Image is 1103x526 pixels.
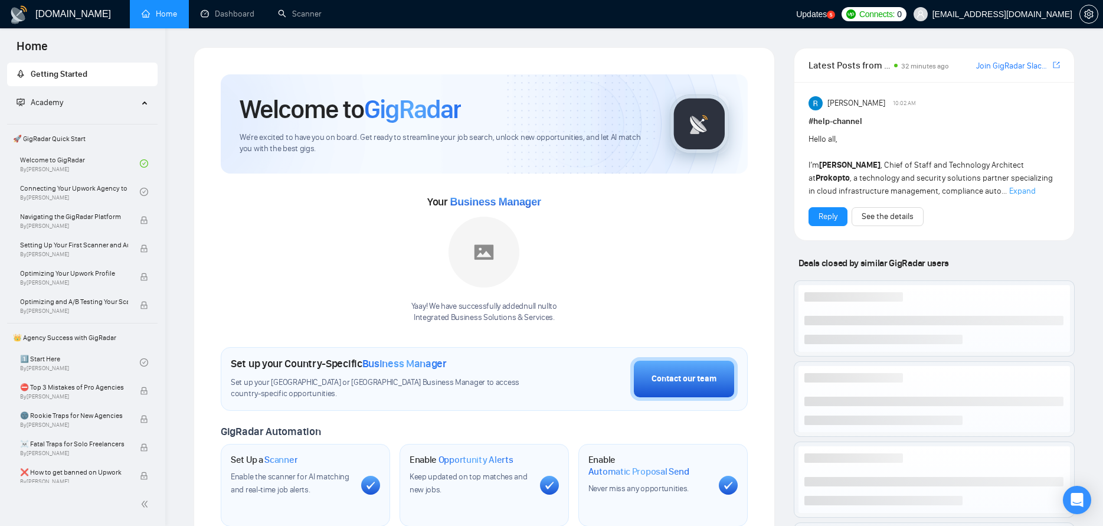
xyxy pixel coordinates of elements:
span: Never miss any opportunities. [588,483,689,494]
a: dashboardDashboard [201,9,254,19]
span: Latest Posts from the GigRadar Community [809,58,891,73]
span: ❌ How to get banned on Upwork [20,466,128,478]
span: Business Manager [362,357,447,370]
li: Getting Started [7,63,158,86]
span: lock [140,273,148,281]
span: Deals closed by similar GigRadar users [794,253,954,273]
a: 1️⃣ Start HereBy[PERSON_NAME] [20,349,140,375]
span: By [PERSON_NAME] [20,223,128,230]
img: placeholder.png [449,217,519,287]
span: lock [140,415,148,423]
span: By [PERSON_NAME] [20,279,128,286]
span: By [PERSON_NAME] [20,478,128,485]
span: Navigating the GigRadar Platform [20,211,128,223]
a: 5 [827,11,835,19]
img: gigradar-logo.png [670,94,729,153]
a: See the details [862,210,914,223]
button: setting [1079,5,1098,24]
span: double-left [140,498,152,510]
span: Connects: [859,8,895,21]
span: GigRadar Automation [221,425,320,438]
span: Updates [796,9,827,19]
span: 0 [897,8,902,21]
div: Open Intercom Messenger [1063,486,1091,514]
span: check-circle [140,159,148,168]
img: upwork-logo.png [846,9,856,19]
span: Set up your [GEOGRAPHIC_DATA] or [GEOGRAPHIC_DATA] Business Manager to access country-specific op... [231,377,535,400]
span: rocket [17,70,25,78]
span: Home [7,38,57,63]
h1: Set up your Country-Specific [231,357,447,370]
span: Academy [31,97,63,107]
span: lock [140,472,148,480]
a: searchScanner [278,9,322,19]
span: Hello all, I’m , Chief of Staff and Technology Architect at , a technology and security solutions... [809,134,1053,196]
span: Opportunity Alerts [438,454,513,466]
h1: Set Up a [231,454,297,466]
span: [PERSON_NAME] [827,97,885,110]
h1: Enable [410,454,513,466]
a: Welcome to GigRadarBy[PERSON_NAME] [20,151,140,177]
button: Contact our team [630,357,738,401]
span: We're excited to have you on board. Get ready to streamline your job search, unlock new opportuni... [240,132,651,155]
span: Optimizing Your Upwork Profile [20,267,128,279]
span: 10:02 AM [893,98,916,109]
span: Expand [1009,186,1036,196]
span: Scanner [264,454,297,466]
strong: Prokopto [816,173,850,183]
span: Getting Started [31,69,87,79]
span: Setting Up Your First Scanner and Auto-Bidder [20,239,128,251]
img: Rohith Sanam [809,96,823,110]
h1: # help-channel [809,115,1060,128]
div: Contact our team [652,373,716,385]
span: export [1053,60,1060,70]
span: 🌚 Rookie Traps for New Agencies [20,410,128,422]
span: lock [140,216,148,224]
span: Your [427,195,541,208]
h1: Enable [588,454,709,477]
span: By [PERSON_NAME] [20,308,128,315]
span: setting [1080,9,1098,19]
button: See the details [852,207,924,226]
strong: [PERSON_NAME] [819,160,881,170]
div: Yaay! We have successfully added null null to [411,301,557,324]
a: Join GigRadar Slack Community [976,60,1050,73]
span: 🚀 GigRadar Quick Start [8,127,156,151]
span: 32 minutes ago [901,62,949,70]
h1: Welcome to [240,93,461,125]
span: fund-projection-screen [17,98,25,106]
a: homeHome [142,9,177,19]
img: logo [9,5,28,24]
span: Optimizing and A/B Testing Your Scanner for Better Results [20,296,128,308]
a: setting [1079,9,1098,19]
span: Keep updated on top matches and new jobs. [410,472,528,495]
span: lock [140,443,148,452]
span: ⛔ Top 3 Mistakes of Pro Agencies [20,381,128,393]
a: Connecting Your Upwork Agency to GigRadarBy[PERSON_NAME] [20,179,140,205]
span: lock [140,301,148,309]
a: export [1053,60,1060,71]
span: By [PERSON_NAME] [20,393,128,400]
span: lock [140,387,148,395]
span: Automatic Proposal Send [588,466,689,478]
span: Academy [17,97,63,107]
span: By [PERSON_NAME] [20,422,128,429]
span: 👑 Agency Success with GigRadar [8,326,156,349]
span: ☠️ Fatal Traps for Solo Freelancers [20,438,128,450]
span: Enable the scanner for AI matching and real-time job alerts. [231,472,349,495]
span: Business Manager [450,196,541,208]
span: By [PERSON_NAME] [20,251,128,258]
span: check-circle [140,358,148,367]
span: lock [140,244,148,253]
button: Reply [809,207,847,226]
p: Integrated Business Solutions & Services . [411,312,557,324]
span: GigRadar [364,93,461,125]
text: 5 [830,12,833,18]
span: user [917,10,925,18]
span: check-circle [140,188,148,196]
a: Reply [819,210,837,223]
span: By [PERSON_NAME] [20,450,128,457]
